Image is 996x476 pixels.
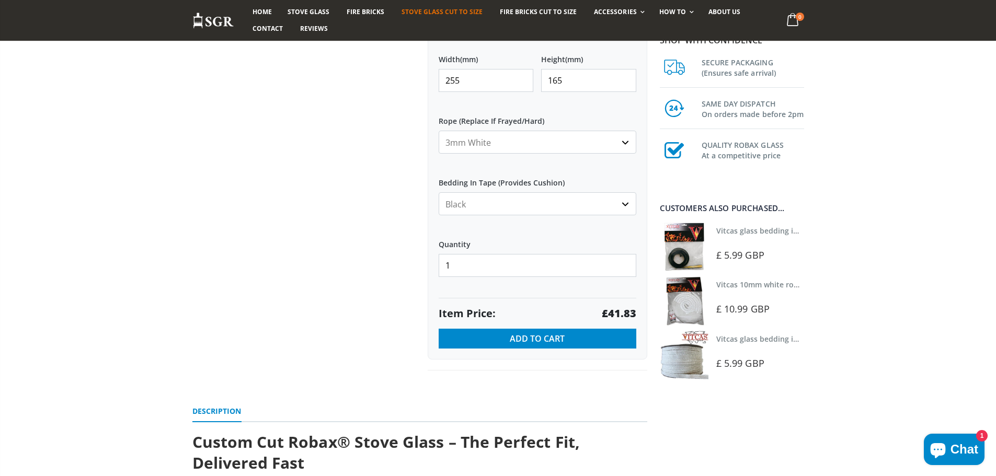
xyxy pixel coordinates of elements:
span: How To [659,7,686,16]
a: Vitcas glass bedding in tape - 2mm x 10mm x 2 meters [716,226,911,236]
a: Description [192,401,242,422]
span: Stove Glass Cut To Size [402,7,483,16]
span: 0 [796,13,804,21]
label: Bedding In Tape (Provides Cushion) [439,169,636,188]
label: Height [541,46,636,65]
a: Reviews [292,20,336,37]
a: Vitcas 10mm white rope kit - includes rope seal and glue! [716,280,921,289]
a: Fire Bricks Cut To Size [492,4,585,20]
h3: SAME DAY DISPATCH On orders made before 2pm [702,97,804,120]
a: Vitcas glass bedding in tape - 2mm x 15mm x 2 meters (White) [716,334,938,344]
span: (mm) [460,55,478,64]
span: Accessories [594,7,636,16]
img: Vitcas stove glass bedding in tape [660,331,708,379]
span: £ 5.99 GBP [716,249,764,261]
div: Customers also purchased... [660,204,804,212]
a: Contact [245,20,291,37]
label: Rope (Replace If Frayed/Hard) [439,108,636,126]
span: (mm) [565,55,583,64]
span: £ 10.99 GBP [716,303,770,315]
h3: QUALITY ROBAX GLASS At a competitive price [702,138,804,161]
span: Stove Glass [288,7,329,16]
span: Fire Bricks [347,7,384,16]
a: Stove Glass [280,4,337,20]
img: Vitcas stove glass bedding in tape [660,223,708,271]
img: Stove Glass Replacement [192,12,234,29]
a: Accessories [586,4,649,20]
inbox-online-store-chat: Shopify online store chat [921,434,988,468]
a: 0 [782,10,804,31]
h3: SECURE PACKAGING (Ensures safe arrival) [702,55,804,78]
button: Add to Cart [439,329,636,349]
span: About us [708,7,740,16]
label: Quantity [439,231,636,250]
span: £ 5.99 GBP [716,357,764,369]
a: Stove Glass Cut To Size [394,4,490,20]
span: Home [253,7,272,16]
a: About us [701,4,748,20]
a: Home [245,4,280,20]
span: Item Price: [439,306,496,321]
label: Width [439,46,534,65]
strong: £41.83 [602,306,636,321]
span: Fire Bricks Cut To Size [500,7,577,16]
img: Vitcas white rope, glue and gloves kit 10mm [660,276,708,325]
span: Add to Cart [510,333,565,344]
a: How To [651,4,699,20]
a: Fire Bricks [339,4,392,20]
span: Reviews [300,24,328,33]
strong: Custom Cut Robax® Stove Glass – The Perfect Fit, Delivered Fast [192,431,580,474]
span: Contact [253,24,283,33]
